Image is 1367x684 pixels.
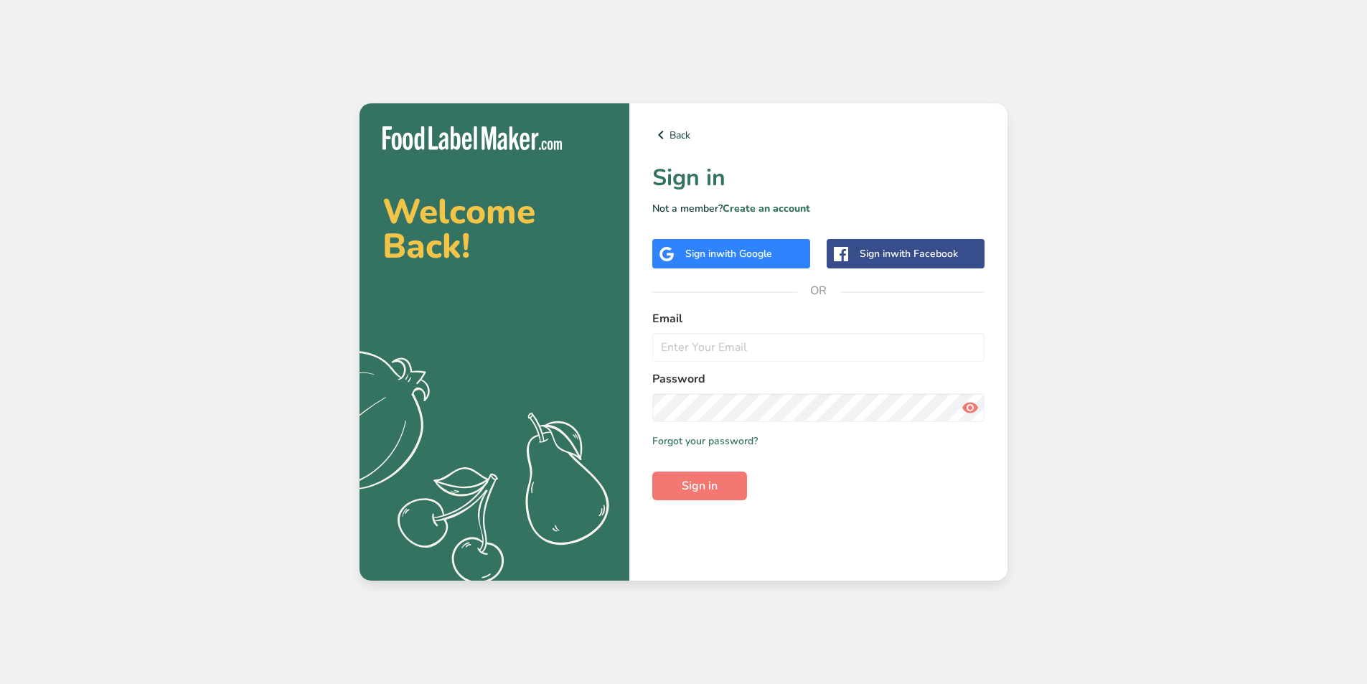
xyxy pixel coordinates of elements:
span: OR [797,269,840,312]
button: Sign in [652,472,747,500]
span: with Google [716,247,772,261]
a: Create an account [723,202,810,215]
p: Not a member? [652,201,985,216]
a: Forgot your password? [652,434,758,449]
img: Food Label Maker [382,126,562,150]
input: Enter Your Email [652,333,985,362]
span: Sign in [682,477,718,495]
label: Email [652,310,985,327]
span: with Facebook [891,247,958,261]
div: Sign in [860,246,958,261]
h2: Welcome Back! [382,195,606,263]
a: Back [652,126,985,144]
div: Sign in [685,246,772,261]
label: Password [652,370,985,388]
h1: Sign in [652,161,985,195]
